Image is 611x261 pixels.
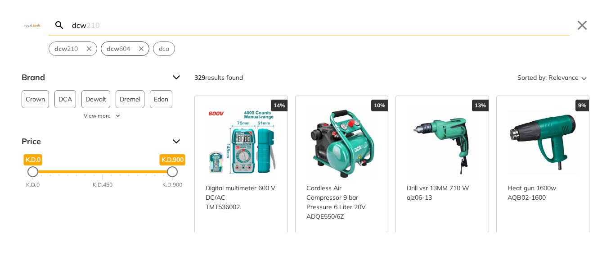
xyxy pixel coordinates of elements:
[516,70,589,85] button: Sorted by:Relevance Sort
[22,70,166,85] span: Brand
[49,42,83,55] button: Select suggestion: dcw210
[153,41,175,56] div: Suggestion: dca
[271,100,288,111] div: 14%
[26,181,40,189] div: K.D.0
[54,20,65,31] svg: Search
[22,134,166,149] span: Price
[107,44,130,54] span: 604
[579,72,589,83] svg: Sort
[575,100,589,111] div: 9%
[22,112,184,120] button: View more
[107,45,119,53] strong: dcw
[194,70,243,85] div: results found
[150,90,172,108] button: Edon
[116,90,144,108] button: Dremel
[58,91,72,108] span: DCA
[472,100,489,111] div: 13%
[27,166,38,177] div: Minimum Price
[93,181,112,189] div: K.D.450
[54,90,76,108] button: DCA
[85,45,93,53] svg: Remove suggestion: dcw210
[84,112,111,120] span: View more
[22,23,43,27] img: Close
[575,18,589,32] button: Close
[85,91,106,108] span: Dewalt
[81,90,110,108] button: Dewalt
[194,73,205,82] strong: 329
[54,44,78,54] span: 210
[26,91,45,108] span: Crown
[159,44,169,54] span: dca
[371,100,388,111] div: 10%
[153,42,175,55] button: Select suggestion: dca
[101,42,135,55] button: Select suggestion: dcw604
[22,90,49,108] button: Crown
[101,41,149,56] div: Suggestion: dcw604
[120,91,140,108] span: Dremel
[70,14,570,36] input: Search…
[162,181,182,189] div: K.D.900
[137,45,145,53] svg: Remove suggestion: dcw604
[154,91,168,108] span: Edon
[135,42,149,55] button: Remove suggestion: dcw604
[167,166,178,177] div: Maximum Price
[49,41,97,56] div: Suggestion: dcw210
[548,70,579,85] span: Relevance
[83,42,97,55] button: Remove suggestion: dcw210
[54,45,67,53] strong: dcw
